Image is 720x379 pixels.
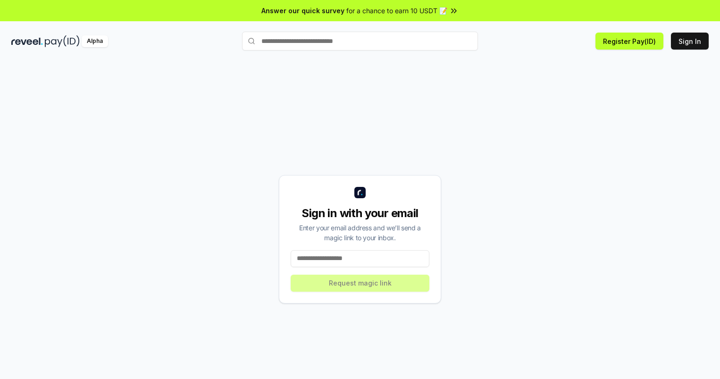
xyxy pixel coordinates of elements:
div: Sign in with your email [291,206,429,221]
span: Answer our quick survey [261,6,344,16]
span: for a chance to earn 10 USDT 📝 [346,6,447,16]
img: logo_small [354,187,366,198]
div: Enter your email address and we’ll send a magic link to your inbox. [291,223,429,243]
div: Alpha [82,35,108,47]
button: Register Pay(ID) [595,33,663,50]
img: reveel_dark [11,35,43,47]
img: pay_id [45,35,80,47]
button: Sign In [671,33,709,50]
